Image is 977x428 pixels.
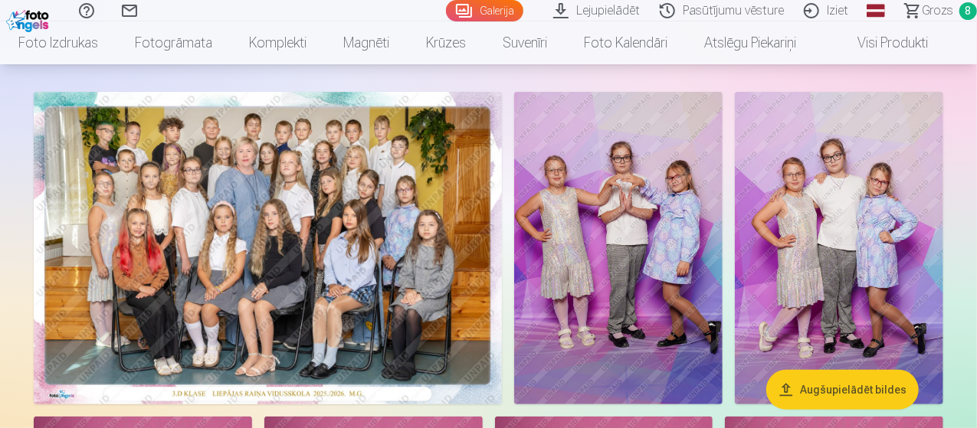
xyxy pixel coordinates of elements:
a: Atslēgu piekariņi [686,21,815,64]
a: Komplekti [231,21,325,64]
span: 8 [959,2,977,20]
button: Augšupielādēt bildes [766,370,919,410]
a: Krūzes [408,21,484,64]
span: Grozs [922,2,953,20]
img: /fa1 [6,6,53,32]
a: Foto kalendāri [566,21,686,64]
a: Suvenīri [484,21,566,64]
a: Magnēti [325,21,408,64]
a: Fotogrāmata [116,21,231,64]
a: Visi produkti [815,21,946,64]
